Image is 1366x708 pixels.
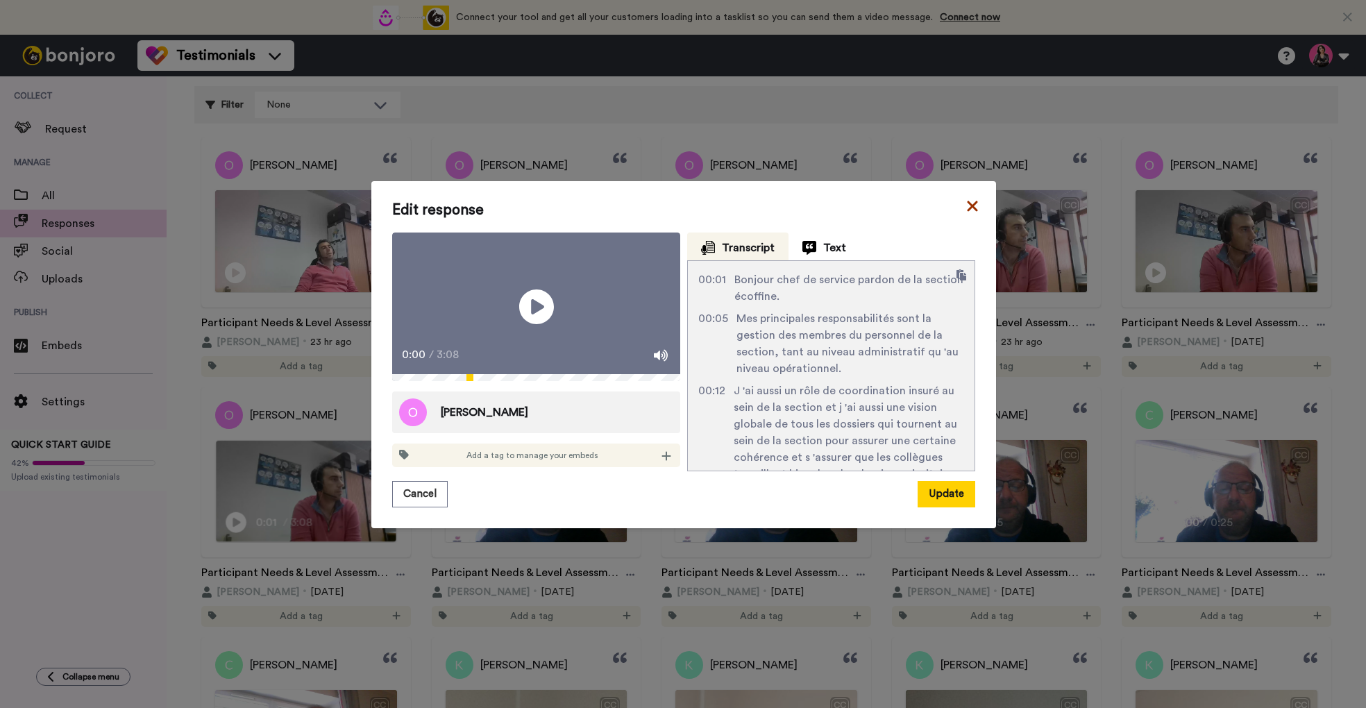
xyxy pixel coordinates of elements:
img: transcript.png [701,241,715,255]
span: 3:08 [437,346,461,363]
span: Bonjour chef de service pardon de la section écoffine. [734,271,964,305]
button: Cancel [392,481,448,507]
span: 0:00 [402,346,426,363]
span: J 'ai aussi un rôle de coordination insuré au sein de la section et j 'ai aussi une vision global... [734,382,964,532]
button: Update [918,481,975,507]
span: 00:05 [698,310,728,377]
img: o.png [399,398,427,426]
span: Mes principales responsabilités sont la gestion des membres du personnel de la section, tant au n... [736,310,964,377]
span: [PERSON_NAME] [441,404,528,421]
img: Mute/Unmute [654,348,668,362]
span: Add a tag to manage your embeds [466,450,598,461]
span: Text [823,239,846,256]
span: 00:01 [698,271,726,305]
span: Edit response [392,202,975,219]
img: quotes.png [802,241,816,255]
span: / [429,346,434,363]
span: Transcript [722,239,775,256]
span: 00:12 [698,382,725,532]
